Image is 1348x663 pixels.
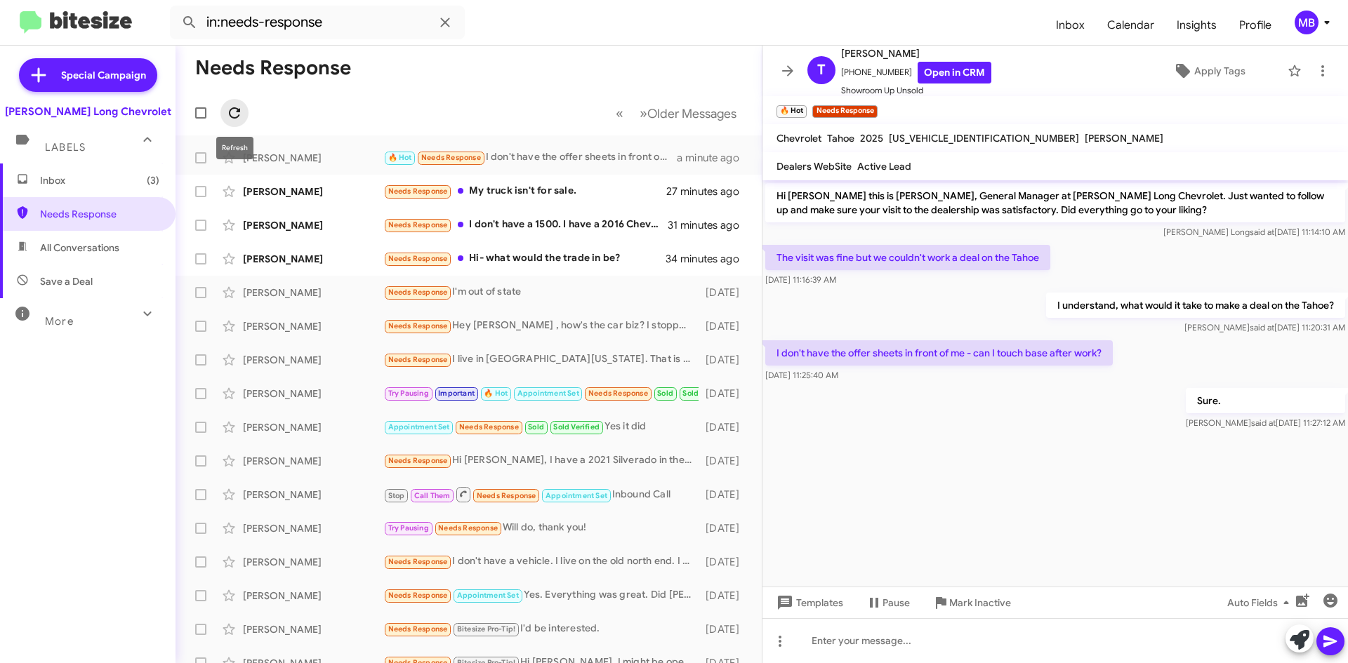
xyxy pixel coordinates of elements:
span: Needs Response [438,523,498,533]
span: Needs Response [388,220,448,229]
a: Open in CRM [918,62,991,83]
button: Templates [762,590,854,615]
span: Apply Tags [1194,58,1245,83]
span: Needs Response [588,389,648,398]
span: Needs Response [40,207,159,221]
span: said at [1251,417,1276,428]
a: Profile [1228,5,1283,46]
span: All Conversations [40,241,119,255]
div: I don't have a 1500. I have a 2016 Chevy 2500 that goes in the shop soon to get bumper repaired. ... [383,217,668,233]
span: Needs Response [388,321,448,330]
span: Needs Response [388,624,448,634]
span: Sold [528,422,544,431]
div: Hi [PERSON_NAME], I have a 2021 Silverado in there waiting for a new motor . It's been there for ... [383,453,699,469]
span: Tahoe [827,132,854,145]
div: [DATE] [699,420,751,434]
div: [PERSON_NAME] [243,319,383,333]
span: [PERSON_NAME] [841,45,991,62]
span: » [640,105,647,122]
div: [PERSON_NAME] [243,252,383,266]
small: 🔥 Hot [777,105,807,118]
div: [PERSON_NAME] [243,218,383,232]
button: Mark Inactive [921,590,1022,615]
span: Dealers WebSite [777,160,852,173]
div: [PERSON_NAME] [243,589,383,603]
span: Stop [388,491,405,500]
div: Yes. Everything was great. Did [PERSON_NAME] get a chance to speak to you yet about the Tacoma? [383,587,699,603]
div: [PERSON_NAME] [243,555,383,569]
nav: Page navigation example [608,99,745,128]
div: [DATE] [699,387,751,401]
div: Yes it did [383,419,699,435]
div: 27 minutes ago [666,185,751,199]
div: [DATE] [699,555,751,569]
div: MB [1295,11,1319,34]
div: Hi- what would the trade in be? [383,250,666,267]
span: 2025 [860,132,883,145]
div: I live in [GEOGRAPHIC_DATA][US_STATE]. That is why I'm doing it on line [383,351,699,368]
span: [PERSON_NAME] [1085,132,1163,145]
span: Try Pausing [388,389,429,398]
span: Call Them [414,491,451,500]
span: Mark Inactive [949,590,1011,615]
span: [DATE] 11:16:39 AM [765,274,836,285]
span: Chevrolet [777,132,821,145]
span: T [817,59,826,81]
span: Needs Response [421,153,481,162]
span: [DATE] 11:25:40 AM [765,370,838,380]
span: Needs Response [388,288,448,297]
a: Inbox [1045,5,1096,46]
span: Save a Deal [40,274,93,288]
span: Auto Fields [1227,590,1295,615]
p: The visit was fine but we couldn't work a deal on the Tahoe [765,245,1050,270]
div: [DATE] [699,589,751,603]
div: [PERSON_NAME] [243,622,383,636]
span: Bitesize Pro-Tip! [457,624,515,634]
span: [PERSON_NAME] [DATE] 11:27:12 AM [1186,417,1345,428]
button: Previous [607,99,632,128]
span: Active Lead [857,160,911,173]
span: 🔥 Hot [388,153,412,162]
span: Needs Response [459,422,519,431]
div: [PERSON_NAME] [243,454,383,468]
span: Needs Response [388,254,448,263]
div: I don't have the offer sheets in front of me - can I touch base after work? [383,149,677,166]
div: [PERSON_NAME] [243,387,383,401]
span: said at [1250,227,1274,237]
p: Sure. [1186,388,1345,413]
button: MB [1283,11,1333,34]
span: (3) [147,173,159,187]
div: I don't have a vehicle. I live on the old north end. I am currently a sitting duck in a mobile ho... [383,554,699,570]
button: Next [631,99,745,128]
button: Pause [854,590,921,615]
button: Apply Tags [1137,58,1281,83]
span: More [45,315,74,328]
div: My truck isn't for sale. [383,183,666,199]
span: Appointment Set [517,389,579,398]
span: Try Pausing [388,523,429,533]
span: Sold Verified [553,422,600,431]
div: [PERSON_NAME] Long Chevrolet [5,105,171,119]
div: 31 minutes ago [668,218,751,232]
div: Inbound Call [383,485,699,503]
small: Needs Response [812,105,877,118]
span: Sold Verified [682,389,729,398]
span: Pause [883,590,910,615]
span: « [616,105,623,122]
div: [PERSON_NAME] [243,353,383,367]
div: [DATE] [699,454,751,468]
span: [US_VEHICLE_IDENTIFICATION_NUMBER] [889,132,1079,145]
div: Hey [PERSON_NAME] , how's the car biz? I stopped by to see [PERSON_NAME] or [PERSON_NAME] awhile ... [383,318,699,334]
a: Calendar [1096,5,1165,46]
div: I'd be interested. [383,621,699,637]
span: Needs Response [388,187,448,196]
div: [DATE] [699,286,751,300]
span: Needs Response [388,355,448,364]
span: said at [1250,322,1274,333]
p: I understand, what would it take to make a deal on the Tahoe? [1046,293,1345,318]
div: [DATE] [699,353,751,367]
div: [PERSON_NAME] [243,420,383,434]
